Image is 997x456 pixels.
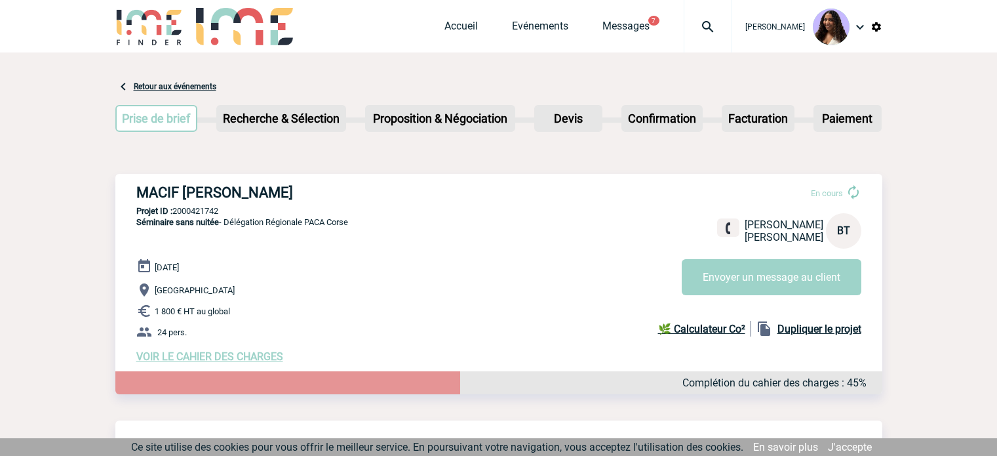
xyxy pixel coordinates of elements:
[115,8,184,45] img: IME-Finder
[512,20,568,38] a: Evénements
[602,20,650,38] a: Messages
[658,321,751,337] a: 🌿 Calculateur Co²
[723,106,793,131] p: Facturation
[155,306,230,316] span: 1 800 € HT au global
[745,231,823,243] span: [PERSON_NAME]
[658,323,745,335] b: 🌿 Calculateur Co²
[745,218,823,231] span: [PERSON_NAME]
[745,22,805,31] span: [PERSON_NAME]
[155,262,179,272] span: [DATE]
[722,222,734,234] img: fixe.png
[828,441,872,453] a: J'accepte
[837,224,850,237] span: BT
[136,217,219,227] span: Séminaire sans nuitée
[777,323,861,335] b: Dupliquer le projet
[811,188,843,198] span: En cours
[157,327,187,337] span: 24 pers.
[682,259,861,295] button: Envoyer un message au client
[366,106,514,131] p: Proposition & Négociation
[115,206,882,216] p: 2000421742
[753,441,818,453] a: En savoir plus
[815,106,880,131] p: Paiement
[623,106,701,131] p: Confirmation
[813,9,850,45] img: 131234-0.jpg
[648,16,659,26] button: 7
[117,106,197,131] p: Prise de brief
[155,285,235,295] span: [GEOGRAPHIC_DATA]
[136,184,530,201] h3: MACIF [PERSON_NAME]
[131,441,743,453] span: Ce site utilise des cookies pour vous offrir le meilleur service. En poursuivant votre navigation...
[136,350,283,363] a: VOIR LE CAHIER DES CHARGES
[136,206,172,216] b: Projet ID :
[136,217,348,227] span: - Délégation Régionale PACA Corse
[218,106,345,131] p: Recherche & Sélection
[756,321,772,337] img: file_copy-black-24dp.png
[134,82,216,91] a: Retour aux événements
[444,20,478,38] a: Accueil
[536,106,601,131] p: Devis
